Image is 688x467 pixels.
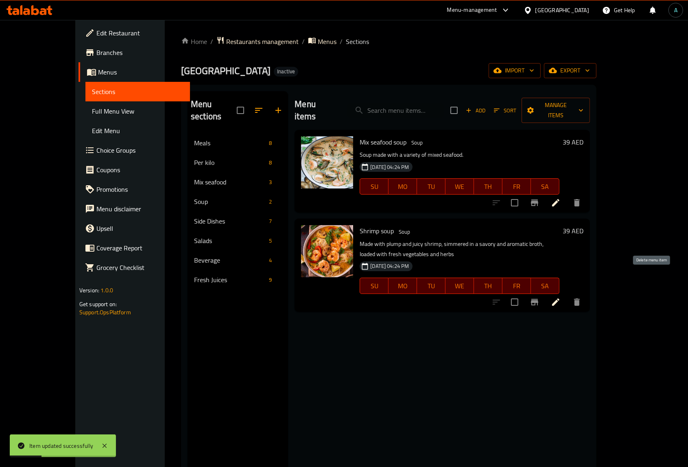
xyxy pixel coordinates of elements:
[194,197,266,206] div: Soup
[98,67,183,77] span: Menus
[495,66,534,76] span: import
[674,6,677,15] span: A
[522,98,590,123] button: Manage items
[408,138,426,148] div: Soup
[266,257,275,264] span: 4
[360,136,406,148] span: Mix seafood soup
[489,63,541,78] button: import
[79,258,190,277] a: Grocery Checklist
[534,181,556,193] span: SA
[266,178,275,186] span: 3
[266,217,275,225] span: 7
[301,136,353,189] img: Mix seafood soup
[360,178,389,195] button: SU
[266,197,275,206] div: items
[194,158,266,167] span: Per kilo
[96,263,183,272] span: Grocery Checklist
[266,216,275,226] div: items
[295,98,338,123] h2: Menu items
[367,262,412,270] span: [DATE] 04:24 PM
[79,43,190,62] a: Branches
[79,199,190,219] a: Menu disclaimer
[96,145,183,155] span: Choice Groups
[194,275,266,285] div: Fresh Juices
[420,181,442,193] span: TU
[96,184,183,194] span: Promotions
[266,255,275,265] div: items
[389,278,417,294] button: MO
[363,181,385,193] span: SU
[567,292,587,312] button: delete
[525,193,544,213] button: Branch-specific-item
[100,285,113,296] span: 1.0.0
[92,126,183,136] span: Edit Menu
[96,224,183,233] span: Upsell
[188,211,288,231] div: Side Dishes7
[29,441,93,450] div: Item updated successfully
[92,106,183,116] span: Full Menu View
[79,285,99,296] span: Version:
[266,159,275,167] span: 8
[191,98,237,123] h2: Menu sections
[188,130,288,293] nav: Menu sections
[249,101,269,120] span: Sort sections
[266,276,275,284] span: 9
[348,103,444,118] input: search
[79,238,190,258] a: Coverage Report
[449,181,471,193] span: WE
[449,280,471,292] span: WE
[79,140,190,160] a: Choice Groups
[188,192,288,211] div: Soup2
[302,37,305,46] li: /
[395,227,413,237] span: Soup
[531,278,559,294] button: SA
[188,270,288,289] div: Fresh Juices9
[79,160,190,180] a: Coupons
[181,36,596,47] nav: breadcrumb
[181,37,207,46] a: Home
[492,104,518,117] button: Sort
[85,82,190,101] a: Sections
[360,239,559,259] p: Made with plump and juicy shrimp, simmered in a savory and aromatic broth, loaded with fresh vege...
[269,101,288,120] button: Add section
[392,280,414,292] span: MO
[367,163,412,171] span: [DATE] 04:24 PM
[181,61,271,80] span: [GEOGRAPHIC_DATA]
[79,180,190,199] a: Promotions
[363,280,385,292] span: SU
[194,255,266,265] div: Beverage
[194,216,266,226] span: Side Dishes
[477,181,499,193] span: TH
[465,106,487,115] span: Add
[232,102,249,119] span: Select all sections
[502,278,531,294] button: FR
[308,36,336,47] a: Menus
[274,67,298,77] div: Inactive
[318,37,336,46] span: Menus
[506,181,528,193] span: FR
[392,181,414,193] span: MO
[266,236,275,246] div: items
[360,150,559,160] p: Soup made with a variety of mixed seafood.
[417,278,446,294] button: TU
[494,106,516,115] span: Sort
[79,307,131,318] a: Support.OpsPlatform
[266,237,275,245] span: 5
[474,178,502,195] button: TH
[194,138,266,148] span: Meals
[528,100,583,121] span: Manage items
[477,280,499,292] span: TH
[188,133,288,153] div: Meals8
[506,280,528,292] span: FR
[567,193,587,213] button: delete
[531,178,559,195] button: SA
[506,194,523,211] span: Select to update
[446,178,474,195] button: WE
[506,294,523,311] span: Select to update
[301,225,353,277] img: Shrimp soup
[463,104,489,117] button: Add
[266,198,275,206] span: 2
